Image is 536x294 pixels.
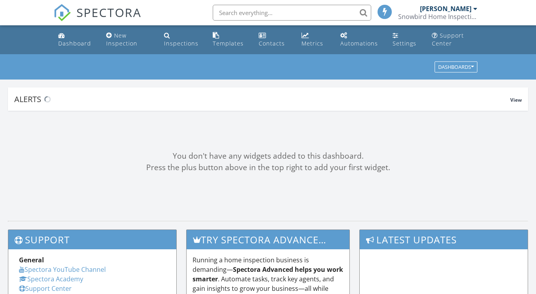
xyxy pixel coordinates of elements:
div: Metrics [301,40,323,47]
div: Support Center [432,32,464,47]
a: Spectora Academy [19,275,83,283]
a: Inspections [161,28,203,51]
div: Press the plus button above in the top right to add your first widget. [8,162,528,173]
div: [PERSON_NAME] [420,5,471,13]
div: Templates [213,40,244,47]
h3: Try spectora advanced [DATE] [187,230,350,249]
strong: Spectora Advanced helps you work smarter [193,265,343,283]
div: Alerts [14,94,510,104]
img: The Best Home Inspection Software - Spectora [53,4,71,21]
a: Support Center [19,284,72,293]
div: New Inspection [106,32,137,47]
a: Contacts [256,28,292,51]
h3: Latest Updates [360,230,528,249]
div: Dashboard [58,40,91,47]
a: Automations (Basic) [337,28,383,51]
a: Metrics [298,28,331,51]
strong: General [19,256,44,264]
div: Automations [340,40,378,47]
a: New Inspection [103,28,155,51]
div: Dashboards [438,64,474,70]
h3: Support [8,230,176,249]
a: SPECTORA [53,11,141,27]
a: Support Center [429,28,481,51]
a: Spectora YouTube Channel [19,265,106,274]
div: Settings [393,40,416,47]
a: Templates [210,28,249,51]
div: Contacts [259,40,285,47]
span: SPECTORA [76,4,141,21]
div: Inspections [164,40,198,47]
a: Settings [389,28,422,51]
div: Snowbird Home Inspections, LLC [398,13,477,21]
button: Dashboards [435,62,477,73]
input: Search everything... [213,5,371,21]
div: You don't have any widgets added to this dashboard. [8,150,528,162]
a: Dashboard [55,28,96,51]
span: View [510,97,522,103]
